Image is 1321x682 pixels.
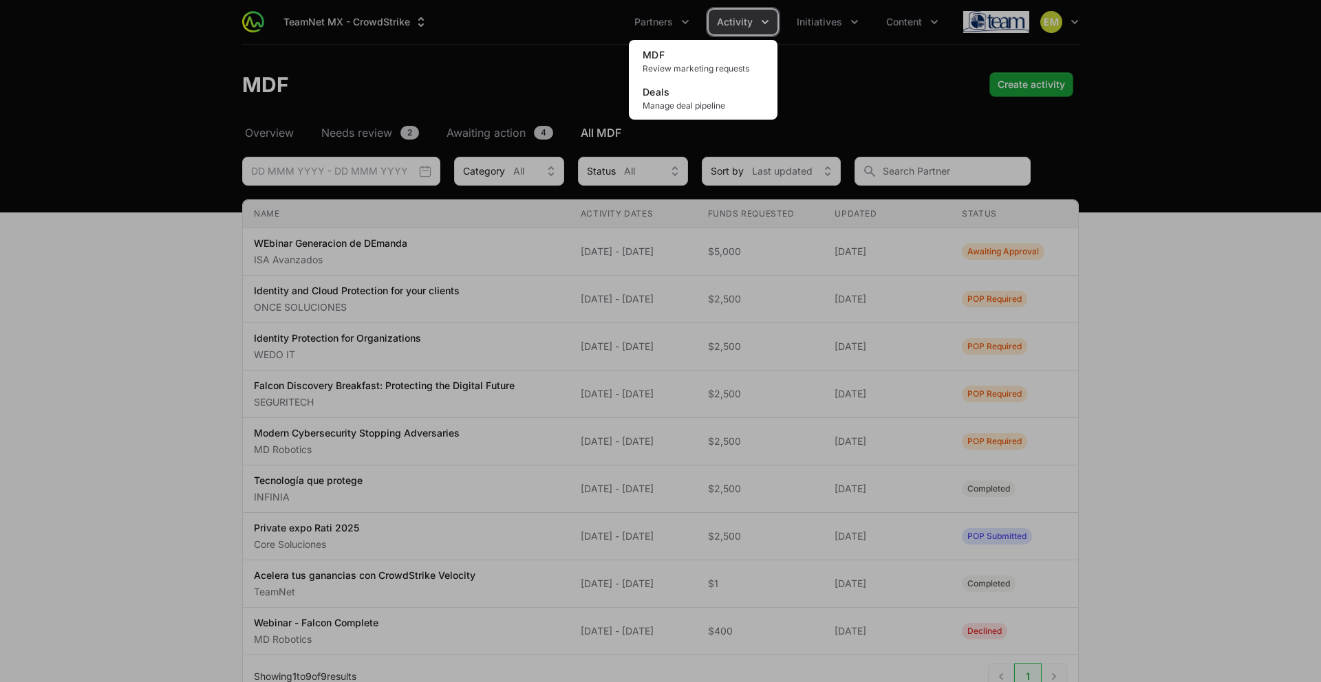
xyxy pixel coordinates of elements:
span: Deals [643,86,670,98]
a: MDFReview marketing requests [632,43,775,80]
a: DealsManage deal pipeline [632,80,775,117]
div: Activity menu [709,10,777,34]
div: Main navigation [264,10,947,34]
span: Review marketing requests [643,63,764,74]
span: Manage deal pipeline [643,100,764,111]
span: MDF [643,49,665,60]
